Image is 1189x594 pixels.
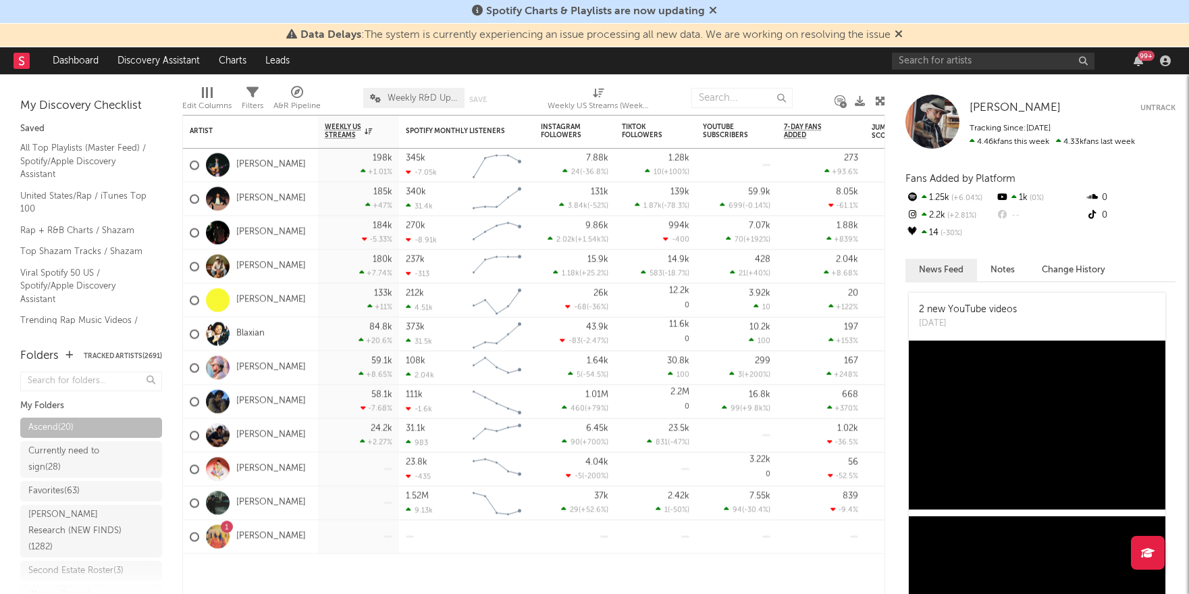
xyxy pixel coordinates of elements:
[749,221,770,230] div: 7.07k
[256,47,299,74] a: Leads
[467,216,527,249] svg: Chart title
[20,313,149,341] a: Trending Rap Music Videos / YouTube
[970,101,1061,115] a: [PERSON_NAME]
[556,237,575,244] span: 2.02k
[583,338,606,345] span: -2.47 %
[359,370,392,379] div: +8.65 %
[587,405,606,413] span: +79 %
[622,318,689,351] div: 0
[236,531,306,543] a: [PERSON_NAME]
[724,505,770,514] div: ( )
[733,507,742,514] span: 94
[236,497,306,509] a: [PERSON_NAME]
[670,507,687,514] span: -50 %
[374,289,392,297] div: 133k
[749,491,770,500] div: 7.55k
[587,356,608,365] div: 1.64k
[837,221,858,230] div: 1.88k
[190,127,291,135] div: Artist
[784,123,838,139] span: 7-Day Fans Added
[467,283,527,317] svg: Chart title
[622,284,689,317] div: 0
[587,255,608,264] div: 15.9k
[748,187,770,196] div: 59.9k
[729,370,770,379] div: ( )
[828,201,858,210] div: -61.1 %
[371,390,392,399] div: 58.1k
[577,372,581,379] span: 5
[762,304,770,312] span: 10
[20,481,162,501] a: Favorites(63)
[371,356,392,365] div: 59.1k
[242,81,263,120] div: Filters
[486,6,705,17] span: Spotify Charts & Playlists are now updating
[28,483,80,499] div: Favorites ( 63 )
[20,441,162,478] a: Currently need to sign(28)
[406,491,429,500] div: 1.52M
[236,193,306,205] a: [PERSON_NAME]
[729,203,743,210] span: 699
[664,507,668,514] span: 1
[848,289,858,297] div: 20
[467,182,527,216] svg: Chart title
[730,269,770,278] div: ( )
[672,237,689,244] span: -400
[1140,101,1175,115] button: Untrack
[749,322,770,331] div: 10.2k
[568,370,608,379] div: ( )
[749,455,770,464] div: 3.22k
[641,269,689,278] div: ( )
[548,81,649,120] div: Weekly US Streams (Weekly US Streams)
[406,127,507,135] div: Spotify Monthly Listeners
[467,486,527,520] svg: Chart title
[236,362,306,374] a: [PERSON_NAME]
[872,326,926,342] div: 71.1
[905,189,995,207] div: 1.25k
[828,472,858,480] div: -52.5 %
[872,191,926,207] div: 75.0
[361,168,392,176] div: +1.01 %
[571,169,580,176] span: 24
[970,124,1051,132] span: Tracking Since: [DATE]
[703,453,770,486] div: 0
[1086,207,1175,224] div: 0
[571,439,580,447] span: 90
[1138,51,1155,61] div: 99 +
[209,47,256,74] a: Charts
[668,491,689,500] div: 2.42k
[836,187,858,196] div: 8.05k
[749,390,770,399] div: 16.8k
[949,195,982,202] span: +6.04 %
[872,360,926,376] div: 73.5
[872,124,905,140] div: Jump Score
[548,235,608,244] div: ( )
[373,187,392,196] div: 185k
[20,189,149,216] a: United States/Rap / iTunes Top 100
[585,390,608,399] div: 1.01M
[826,370,858,379] div: +248 %
[1134,55,1143,66] button: 99+
[236,328,265,340] a: Blaxian
[581,270,606,278] span: +25.2 %
[643,203,662,210] span: 1.87k
[362,235,392,244] div: -5.33 %
[406,505,433,514] div: 9.13k
[566,472,608,480] div: ( )
[20,244,149,259] a: Top Shazam Tracks / Shazam
[182,98,232,114] div: Edit Columns
[300,30,361,41] span: Data Delays
[828,303,858,312] div: +122 %
[582,439,606,447] span: +700 %
[669,287,689,295] div: 12.2k
[570,507,579,514] span: 29
[467,351,527,385] svg: Chart title
[726,235,770,244] div: ( )
[995,189,1085,207] div: 1k
[905,207,995,224] div: 2.2k
[1086,189,1175,207] div: 0
[560,337,608,345] div: ( )
[565,303,608,312] div: ( )
[406,153,425,162] div: 345k
[905,259,977,281] button: News Feed
[905,224,995,242] div: 14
